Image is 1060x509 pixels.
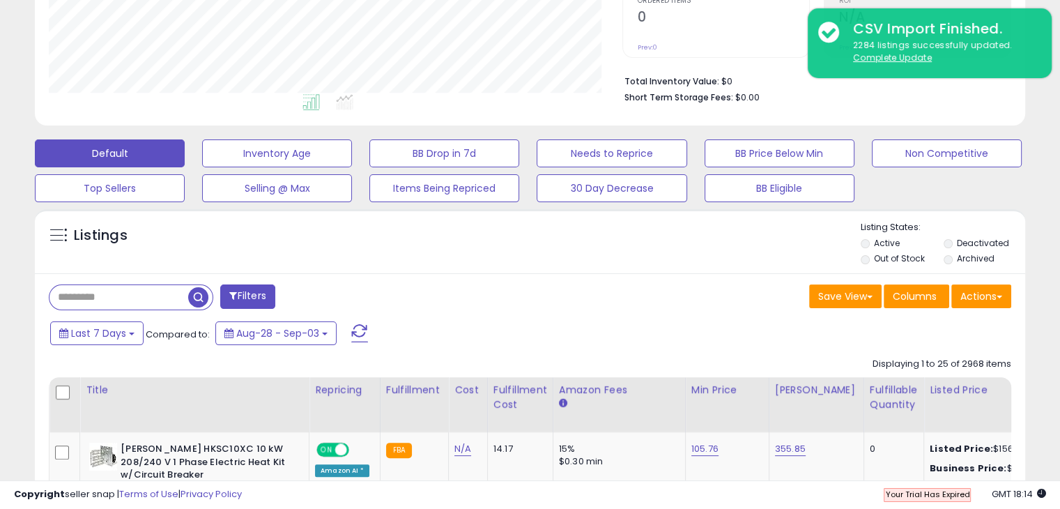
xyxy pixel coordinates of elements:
[874,237,900,249] label: Active
[735,91,760,104] span: $0.00
[315,383,374,397] div: Repricing
[493,443,542,455] div: 14.17
[638,43,657,52] small: Prev: 0
[347,444,369,456] span: OFF
[624,72,1001,89] li: $0
[930,383,1050,397] div: Listed Price
[369,174,519,202] button: Items Being Repriced
[843,39,1041,65] div: 2284 listings successfully updated.
[638,9,809,28] h2: 0
[885,489,969,500] span: Your Trial Has Expired
[873,358,1011,371] div: Displaying 1 to 25 of 2968 items
[493,383,547,412] div: Fulfillment Cost
[930,462,1045,475] div: $156
[809,284,882,308] button: Save View
[35,139,185,167] button: Default
[559,397,567,410] small: Amazon Fees.
[930,443,1045,455] div: $156.00
[315,464,369,477] div: Amazon AI *
[705,174,854,202] button: BB Eligible
[386,383,443,397] div: Fulfillment
[71,326,126,340] span: Last 7 Days
[559,383,679,397] div: Amazon Fees
[884,284,949,308] button: Columns
[537,174,686,202] button: 30 Day Decrease
[870,383,918,412] div: Fulfillable Quantity
[775,383,858,397] div: [PERSON_NAME]
[386,443,412,458] small: FBA
[50,321,144,345] button: Last 7 Days
[35,174,185,202] button: Top Sellers
[180,487,242,501] a: Privacy Policy
[119,487,178,501] a: Terms of Use
[74,226,128,245] h5: Listings
[930,442,993,455] b: Listed Price:
[14,487,65,501] strong: Copyright
[705,139,854,167] button: BB Price Below Min
[202,174,352,202] button: Selling @ Max
[956,252,994,264] label: Archived
[624,75,719,87] b: Total Inventory Value:
[454,383,482,397] div: Cost
[202,139,352,167] button: Inventory Age
[215,321,337,345] button: Aug-28 - Sep-03
[369,139,519,167] button: BB Drop in 7d
[121,443,290,485] b: [PERSON_NAME] HKSC10XC 10 kW 208/240 V 1 Phase Electric Heat Kit w/Circuit Breaker
[624,91,733,103] b: Short Term Storage Fees:
[236,326,319,340] span: Aug-28 - Sep-03
[14,488,242,501] div: seller snap | |
[89,443,117,471] img: 51PJysO-0uL._SL40_.jpg
[893,289,937,303] span: Columns
[454,442,471,456] a: N/A
[930,462,1006,475] b: Business Price:
[956,237,1008,249] label: Deactivated
[853,52,932,63] u: Complete Update
[537,139,686,167] button: Needs to Reprice
[318,444,335,456] span: ON
[691,442,719,456] a: 105.76
[861,221,1025,234] p: Listing States:
[775,442,806,456] a: 355.85
[872,139,1022,167] button: Non Competitive
[951,284,1011,308] button: Actions
[870,443,913,455] div: 0
[691,383,763,397] div: Min Price
[874,252,925,264] label: Out of Stock
[843,19,1041,39] div: CSV Import Finished.
[86,383,303,397] div: Title
[220,284,275,309] button: Filters
[146,328,210,341] span: Compared to:
[559,455,675,468] div: $0.30 min
[992,487,1046,501] span: 2025-09-11 18:14 GMT
[559,443,675,455] div: 15%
